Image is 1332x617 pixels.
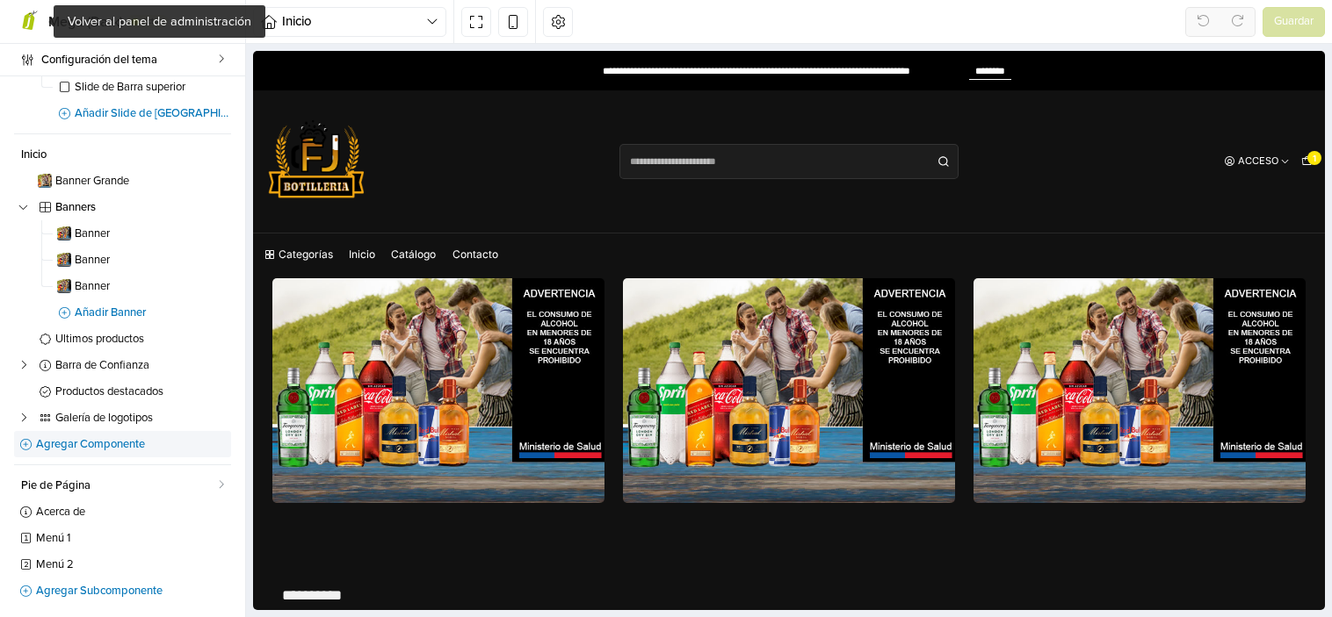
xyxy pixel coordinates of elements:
[75,82,231,93] span: Slide de Barra superior
[75,108,231,119] span: Añadir Slide de [GEOGRAPHIC_DATA]
[1045,100,1062,121] button: Carro
[75,228,231,240] span: Banner
[48,13,123,31] span: Mega (Dark)
[53,247,231,273] a: Banner
[33,299,231,326] a: Añadir Banner
[21,480,218,491] span: Pie de Página
[282,11,426,32] span: Inicio
[1263,7,1325,37] button: Guardar
[55,360,231,371] span: Barra de Confianza
[36,585,231,597] span: Agregar Subcomponente
[75,307,231,319] span: Añadir Banner
[11,182,80,226] a: Categorías
[96,182,122,226] a: Inicio
[138,182,183,226] a: Catálogo
[57,279,71,293] img: 32
[55,413,231,424] span: Galería de logotipos
[10,58,115,163] img: Botillería FJ
[14,431,231,457] a: Agregar Componente
[36,533,231,544] span: Menú 1
[253,7,446,37] button: Inicio
[75,255,231,266] span: Banner
[1054,100,1068,114] div: 1
[41,47,218,72] span: Configuración del tema
[14,405,231,431] a: Galería de logotipos
[14,472,231,499] a: Pie de Página
[14,578,231,604] a: Agregar Subcomponente
[985,105,1025,115] div: Acceso
[676,93,706,128] button: Submit
[55,176,231,187] span: Banner Grande
[33,100,231,126] a: Añadir Slide de [GEOGRAPHIC_DATA]
[14,499,231,525] a: Acerca de
[38,174,52,188] img: 32
[14,551,231,578] a: Menú 2
[75,281,231,292] span: Banner
[14,525,231,551] a: Menú 1
[53,220,231,247] a: Banner
[14,326,231,352] a: Últimos productos
[57,226,71,240] img: 32
[55,386,231,398] span: Productos destacados
[142,18,164,25] span: Actual
[967,100,1040,121] button: Acceso
[14,378,231,405] a: Productos destacados
[36,439,231,450] span: Agregar Componente
[53,74,231,100] a: Slide de Barra superior
[199,182,245,226] a: Contacto
[55,334,231,345] span: Últimos productos
[14,194,231,220] a: Banners
[57,253,71,267] img: 32
[1274,13,1314,31] span: Guardar
[21,149,231,161] span: Inicio
[14,168,231,194] a: Banner Grande
[55,202,231,213] span: Banners
[14,352,231,378] a: Barra de Confianza
[36,506,231,518] span: Acerca de
[36,559,231,570] span: Menú 2
[53,273,231,299] a: Banner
